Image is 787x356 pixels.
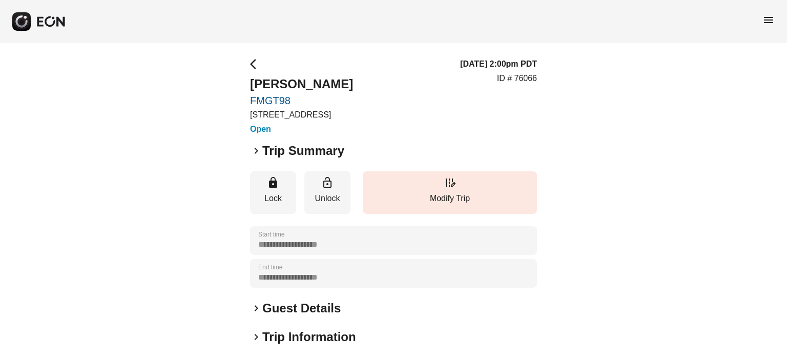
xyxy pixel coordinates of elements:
[250,58,262,70] span: arrow_back_ios
[497,72,537,85] p: ID # 76066
[250,171,296,214] button: Lock
[262,143,344,159] h2: Trip Summary
[762,14,775,26] span: menu
[262,300,341,317] h2: Guest Details
[304,171,350,214] button: Unlock
[250,145,262,157] span: keyboard_arrow_right
[321,176,334,189] span: lock_open
[309,192,345,205] p: Unlock
[250,331,262,343] span: keyboard_arrow_right
[250,302,262,314] span: keyboard_arrow_right
[250,94,353,107] a: FMGT98
[250,76,353,92] h2: [PERSON_NAME]
[460,58,537,70] h3: [DATE] 2:00pm PDT
[363,171,537,214] button: Modify Trip
[255,192,291,205] p: Lock
[368,192,532,205] p: Modify Trip
[444,176,456,189] span: edit_road
[262,329,356,345] h2: Trip Information
[267,176,279,189] span: lock
[250,109,353,121] p: [STREET_ADDRESS]
[250,123,353,135] h3: Open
